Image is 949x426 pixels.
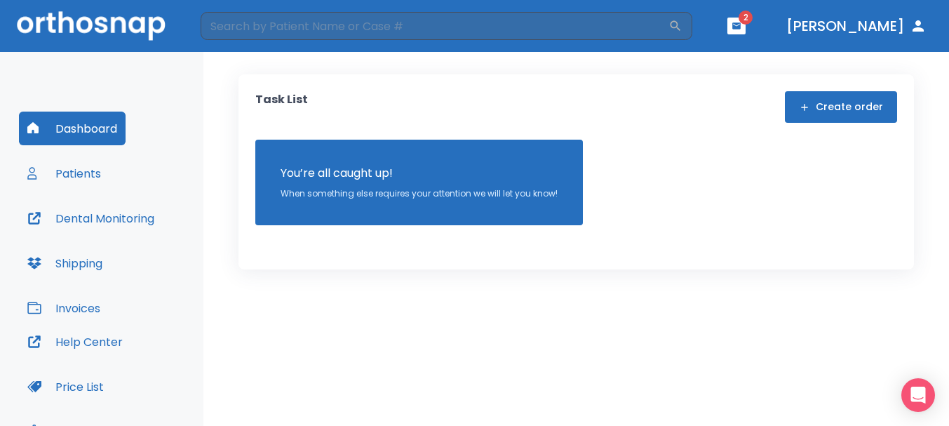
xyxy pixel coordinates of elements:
p: You’re all caught up! [281,165,558,182]
div: Open Intercom Messenger [901,378,935,412]
img: Orthosnap [17,11,166,40]
button: Dental Monitoring [19,201,163,235]
p: When something else requires your attention we will let you know! [281,187,558,200]
button: [PERSON_NAME] [781,13,932,39]
p: Task List [255,91,308,123]
button: Help Center [19,325,131,359]
button: Shipping [19,246,111,280]
button: Dashboard [19,112,126,145]
input: Search by Patient Name or Case # [201,12,668,40]
button: Create order [785,91,897,123]
button: Price List [19,370,112,404]
button: Patients [19,157,109,190]
span: 2 [739,11,753,25]
button: Invoices [19,291,109,325]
